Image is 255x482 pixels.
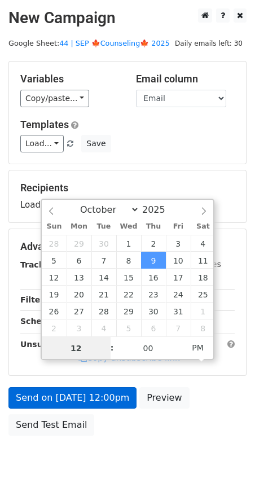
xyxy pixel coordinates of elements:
strong: Tracking [20,260,58,269]
span: October 24, 2025 [166,286,191,303]
span: Tue [91,223,116,230]
span: October 13, 2025 [67,269,91,286]
span: Thu [141,223,166,230]
span: October 26, 2025 [42,303,67,319]
a: Templates [20,119,69,130]
iframe: Chat Widget [199,428,255,482]
span: October 8, 2025 [116,252,141,269]
span: Mon [67,223,91,230]
span: November 6, 2025 [141,319,166,336]
a: Preview [139,387,189,409]
strong: Unsubscribe [20,340,76,349]
span: October 23, 2025 [141,286,166,303]
span: October 25, 2025 [191,286,216,303]
a: Copy/paste... [20,90,89,107]
span: October 29, 2025 [116,303,141,319]
h5: Advanced [20,240,235,253]
span: October 1, 2025 [116,235,141,252]
a: Send on [DATE] 12:00pm [8,387,137,409]
span: October 15, 2025 [116,269,141,286]
h5: Recipients [20,182,235,194]
input: Minute [114,337,183,360]
span: October 7, 2025 [91,252,116,269]
a: 44 | SEP 🍁Counseling🍁 2025 [59,39,170,47]
span: September 30, 2025 [91,235,116,252]
span: October 21, 2025 [91,286,116,303]
span: October 19, 2025 [42,286,67,303]
h5: Variables [20,73,119,85]
span: November 5, 2025 [116,319,141,336]
span: October 5, 2025 [42,252,67,269]
span: October 14, 2025 [91,269,116,286]
span: October 31, 2025 [166,303,191,319]
span: October 17, 2025 [166,269,191,286]
span: : [111,336,114,359]
span: October 11, 2025 [191,252,216,269]
div: Loading... [20,182,235,211]
span: November 2, 2025 [42,319,67,336]
span: October 3, 2025 [166,235,191,252]
span: October 18, 2025 [191,269,216,286]
a: Copy unsubscribe link [78,353,180,363]
span: October 16, 2025 [141,269,166,286]
span: October 27, 2025 [67,303,91,319]
span: Daily emails left: 30 [171,37,247,50]
span: October 22, 2025 [116,286,141,303]
span: October 28, 2025 [91,303,116,319]
span: October 9, 2025 [141,252,166,269]
span: Click to toggle [182,336,213,359]
span: Fri [166,223,191,230]
a: Send Test Email [8,414,94,436]
span: September 28, 2025 [42,235,67,252]
span: October 30, 2025 [141,303,166,319]
span: November 3, 2025 [67,319,91,336]
span: November 1, 2025 [191,303,216,319]
input: Year [139,204,180,215]
input: Hour [42,337,111,360]
span: Wed [116,223,141,230]
strong: Schedule [20,317,61,326]
h2: New Campaign [8,8,247,28]
span: November 4, 2025 [91,319,116,336]
span: September 29, 2025 [67,235,91,252]
strong: Filters [20,295,49,304]
span: October 4, 2025 [191,235,216,252]
span: October 20, 2025 [67,286,91,303]
small: Google Sheet: [8,39,170,47]
label: UTM Codes [177,258,221,270]
span: October 10, 2025 [166,252,191,269]
span: Sun [42,223,67,230]
button: Save [81,135,111,152]
a: Daily emails left: 30 [171,39,247,47]
h5: Email column [136,73,235,85]
span: October 6, 2025 [67,252,91,269]
span: November 8, 2025 [191,319,216,336]
span: October 2, 2025 [141,235,166,252]
span: Sat [191,223,216,230]
a: Load... [20,135,64,152]
span: November 7, 2025 [166,319,191,336]
span: October 12, 2025 [42,269,67,286]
